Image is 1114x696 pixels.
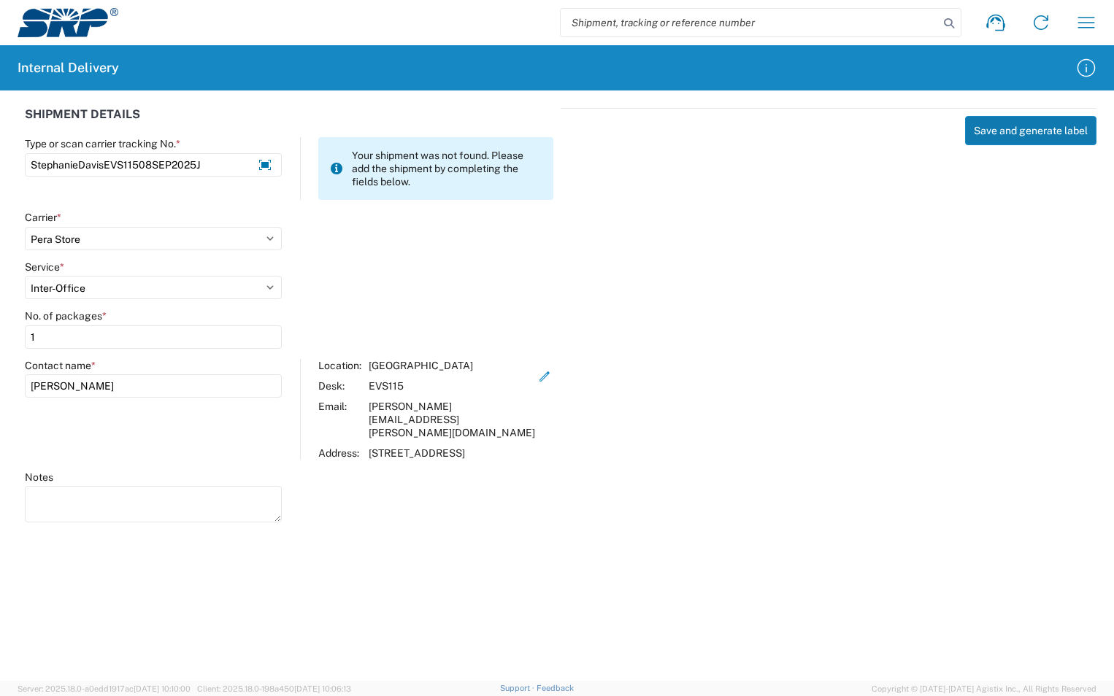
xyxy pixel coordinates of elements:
span: Copyright © [DATE]-[DATE] Agistix Inc., All Rights Reserved [872,682,1096,695]
label: Type or scan carrier tracking No. [25,137,180,150]
span: [DATE] 10:06:13 [294,684,351,693]
input: Shipment, tracking or reference number [561,9,939,36]
label: No. of packages [25,309,107,322]
div: Email: [318,400,361,439]
h2: Internal Delivery [18,59,119,77]
span: Server: 2025.18.0-a0edd1917ac [18,684,191,693]
button: Save and generate label [965,116,1096,145]
div: SHIPMENT DETAILS [25,108,553,137]
div: Desk: [318,379,361,393]
div: [PERSON_NAME][EMAIL_ADDRESS][PERSON_NAME][DOMAIN_NAME] [369,400,536,439]
span: [DATE] 10:10:00 [134,684,191,693]
div: Location: [318,359,361,372]
div: Address: [318,446,361,460]
div: EVS115 [369,379,536,393]
a: Support [500,684,537,692]
label: Carrier [25,211,61,224]
div: [GEOGRAPHIC_DATA] [369,359,536,372]
img: srp [18,8,118,37]
span: Client: 2025.18.0-198a450 [197,684,351,693]
span: Your shipment was not found. Please add the shipment by completing the fields below. [352,149,542,188]
div: [STREET_ADDRESS] [369,446,536,460]
label: Notes [25,471,53,484]
label: Service [25,260,64,274]
a: Feedback [537,684,574,692]
label: Contact name [25,359,96,372]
